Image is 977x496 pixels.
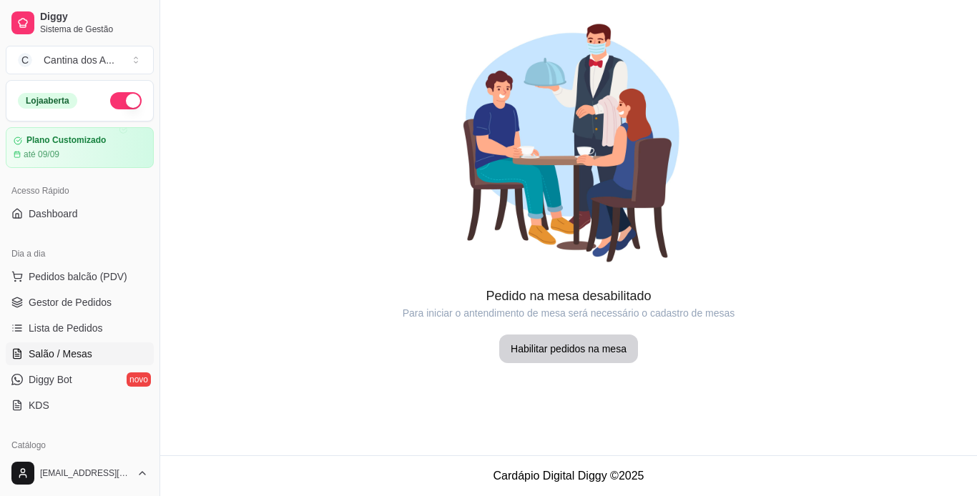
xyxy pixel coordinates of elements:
a: Dashboard [6,202,154,225]
div: Cantina dos A ... [44,53,114,67]
footer: Cardápio Digital Diggy © 2025 [160,455,977,496]
div: Dia a dia [6,242,154,265]
button: [EMAIL_ADDRESS][DOMAIN_NAME] [6,456,154,490]
div: Loja aberta [18,93,77,109]
article: Pedido na mesa desabilitado [160,286,977,306]
span: Gestor de Pedidos [29,295,112,309]
a: DiggySistema de Gestão [6,6,154,40]
a: KDS [6,394,154,417]
span: Pedidos balcão (PDV) [29,269,127,284]
span: Sistema de Gestão [40,24,148,35]
article: Para iniciar o antendimento de mesa será necessário o cadastro de mesas [160,306,977,320]
span: Salão / Mesas [29,347,92,361]
a: Salão / Mesas [6,342,154,365]
article: até 09/09 [24,149,59,160]
span: Diggy [40,11,148,24]
span: C [18,53,32,67]
div: Acesso Rápido [6,179,154,202]
div: Catálogo [6,434,154,457]
span: KDS [29,398,49,412]
article: Plano Customizado [26,135,106,146]
span: Lista de Pedidos [29,321,103,335]
a: Diggy Botnovo [6,368,154,391]
a: Gestor de Pedidos [6,291,154,314]
button: Pedidos balcão (PDV) [6,265,154,288]
button: Select a team [6,46,154,74]
span: Diggy Bot [29,372,72,387]
a: Lista de Pedidos [6,317,154,339]
button: Alterar Status [110,92,142,109]
span: [EMAIL_ADDRESS][DOMAIN_NAME] [40,467,131,479]
span: Dashboard [29,207,78,221]
a: Plano Customizadoaté 09/09 [6,127,154,168]
button: Habilitar pedidos na mesa [499,334,638,363]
